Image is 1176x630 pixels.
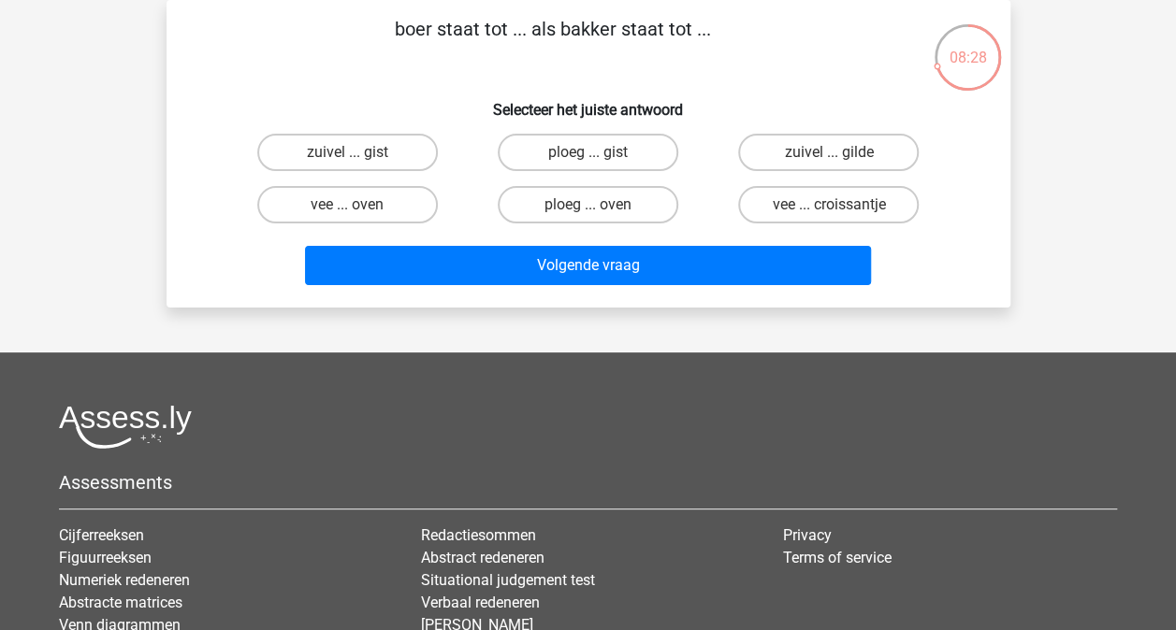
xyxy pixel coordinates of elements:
[59,526,144,544] a: Cijferreeksen
[783,549,892,566] a: Terms of service
[59,405,192,449] img: Assessly logo
[738,186,919,223] label: vee ... croissantje
[421,549,544,566] a: Abstract redeneren
[498,186,678,223] label: ploeg ... oven
[196,15,910,71] p: boer staat tot ... als bakker staat tot ...
[59,594,182,611] a: Abstracte matrices
[498,134,678,171] label: ploeg ... gist
[421,571,595,589] a: Situational judgement test
[933,22,1003,69] div: 08:28
[421,594,540,611] a: Verbaal redeneren
[305,246,871,285] button: Volgende vraag
[257,186,438,223] label: vee ... oven
[196,86,980,119] h6: Selecteer het juiste antwoord
[59,549,152,566] a: Figuurreeksen
[257,134,438,171] label: zuivel ... gist
[738,134,919,171] label: zuivel ... gilde
[783,526,832,544] a: Privacy
[421,526,536,544] a: Redactiesommen
[59,471,1117,494] h5: Assessments
[59,571,190,589] a: Numeriek redeneren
